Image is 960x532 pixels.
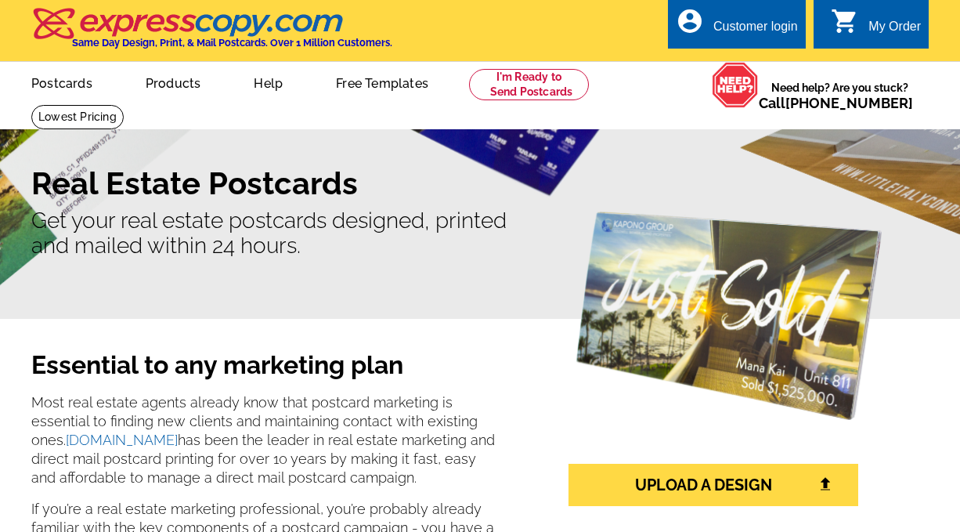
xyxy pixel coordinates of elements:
a: Same Day Design, Print, & Mail Postcards. Over 1 Million Customers. [31,19,392,49]
div: Customer login [713,20,798,42]
div: My Order [868,20,921,42]
a: Free Templates [311,63,453,100]
a: account_circle Customer login [676,17,798,37]
p: Get your real estate postcards designed, printed and mailed within 24 hours. [31,208,929,259]
a: Postcards [6,63,117,100]
img: help [712,62,759,108]
img: real-estate-postcards.png [576,212,882,420]
a: Help [229,63,308,100]
h4: Same Day Design, Print, & Mail Postcards. Over 1 Million Customers. [72,37,392,49]
span: Need help? Are you stuck? [759,80,921,111]
p: Most real estate agents already know that postcard marketing is essential to finding new clients ... [31,393,495,487]
a: UPLOAD A DESIGN [568,464,858,506]
h1: Real Estate Postcards [31,165,929,202]
a: [PHONE_NUMBER] [785,95,913,111]
i: shopping_cart [831,7,859,35]
a: Products [121,63,226,100]
span: Call [759,95,913,111]
a: [DOMAIN_NAME] [66,432,178,448]
a: shopping_cart My Order [831,17,921,37]
i: account_circle [676,7,704,35]
h2: Essential to any marketing plan [31,350,495,386]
